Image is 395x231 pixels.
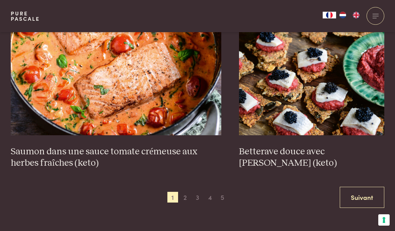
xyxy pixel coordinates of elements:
a: Saumon dans une sauce tomate crémeuse aux herbes fraîches (keto) Saumon dans une sauce tomate cré... [11,1,221,169]
span: 4 [205,192,215,203]
h3: Saumon dans une sauce tomate crémeuse aux herbes fraîches (keto) [11,146,221,169]
a: Betterave douce avec hareng aigre (keto) Betterave douce avec [PERSON_NAME] (keto) [239,1,384,169]
a: FR [323,12,336,18]
span: 1 [167,192,178,203]
span: 2 [180,192,190,203]
span: 5 [217,192,228,203]
a: Suivant [340,187,384,208]
img: Betterave douce avec hareng aigre (keto) [239,1,384,135]
span: 3 [192,192,203,203]
aside: Language selected: Français [323,12,363,18]
img: Saumon dans une sauce tomate crémeuse aux herbes fraîches (keto) [11,1,221,135]
div: Language [323,12,336,18]
a: NL [336,12,349,18]
a: PurePascale [11,11,40,21]
a: EN [349,12,363,18]
h3: Betterave douce avec [PERSON_NAME] (keto) [239,146,384,169]
ul: Language list [336,12,363,18]
button: Vos préférences en matière de consentement pour les technologies de suivi [378,214,390,226]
